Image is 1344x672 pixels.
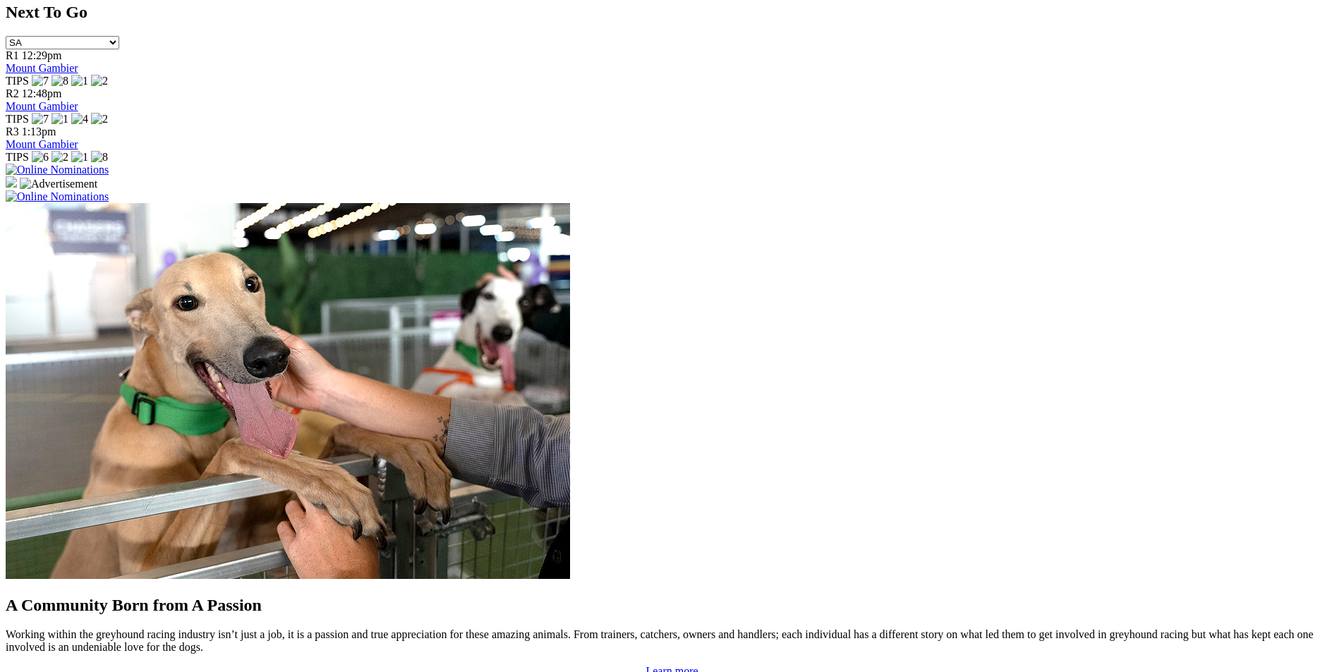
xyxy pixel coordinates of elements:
[6,126,19,138] span: R3
[6,87,19,99] span: R2
[52,113,68,126] img: 1
[22,87,62,99] span: 12:48pm
[52,151,68,164] img: 2
[71,151,88,164] img: 1
[6,49,19,61] span: R1
[32,75,49,87] img: 7
[6,3,1338,22] h2: Next To Go
[6,203,570,579] img: Westy_Cropped.jpg
[6,100,78,112] a: Mount Gambier
[6,190,109,203] img: Online Nominations
[52,75,68,87] img: 8
[22,126,56,138] span: 1:13pm
[6,628,1338,654] p: Working within the greyhound racing industry isn’t just a job, it is a passion and true appreciat...
[6,164,109,176] img: Online Nominations
[91,75,108,87] img: 2
[6,62,78,74] a: Mount Gambier
[6,176,17,188] img: 15187_Greyhounds_GreysPlayCentral_Resize_SA_WebsiteBanner_300x115_2025.jpg
[6,138,78,150] a: Mount Gambier
[6,113,29,125] span: TIPS
[20,178,97,190] img: Advertisement
[71,113,88,126] img: 4
[6,75,29,87] span: TIPS
[91,151,108,164] img: 8
[91,113,108,126] img: 2
[6,151,29,163] span: TIPS
[6,596,1338,615] h2: A Community Born from A Passion
[32,113,49,126] img: 7
[71,75,88,87] img: 1
[22,49,62,61] span: 12:29pm
[32,151,49,164] img: 6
